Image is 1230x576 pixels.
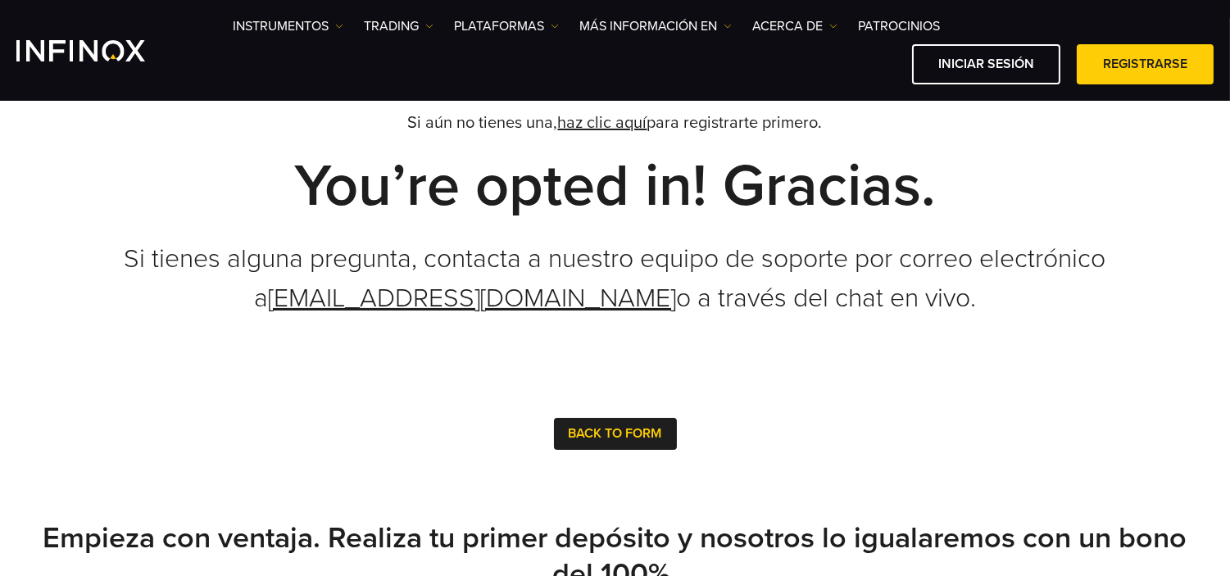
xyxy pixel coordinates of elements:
a: [EMAIL_ADDRESS][DOMAIN_NAME] [268,283,676,314]
a: Iniciar sesión [912,44,1060,84]
a: Más información en [579,16,732,36]
p: Si tienes alguna pregunta, contacta a nuestro equipo de soporte por correo electrónico a o a trav... [42,239,1189,318]
a: ACERCA DE [752,16,837,36]
a: Registrarse [1077,44,1214,84]
a: PLATAFORMAS [454,16,559,36]
a: TRADING [364,16,433,36]
a: haz clic aquí [558,113,647,133]
strong: You’re opted in! Gracias. [294,151,936,222]
a: INFINOX Logo [16,40,184,61]
p: Si aún no tienes una, para registrarte primero. [42,111,1189,134]
button: Back To Form [554,418,677,450]
a: Instrumentos [233,16,343,36]
a: Patrocinios [858,16,940,36]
